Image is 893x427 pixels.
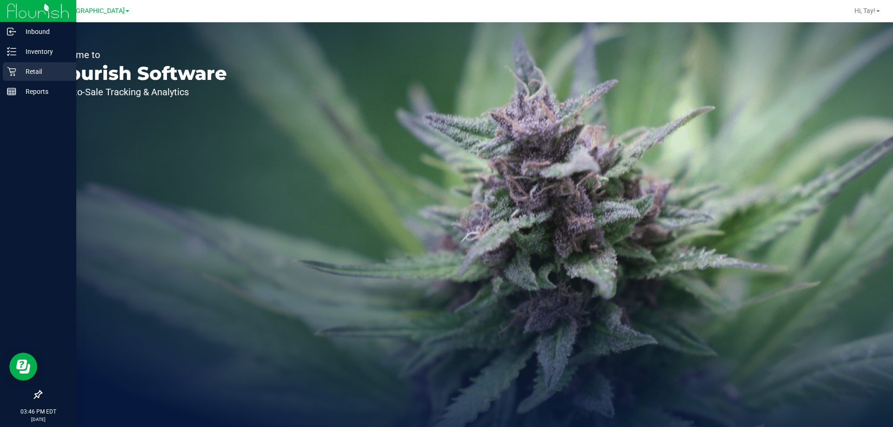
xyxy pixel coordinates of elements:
[4,407,72,416] p: 03:46 PM EDT
[7,47,16,56] inline-svg: Inventory
[16,26,72,37] p: Inbound
[16,86,72,97] p: Reports
[50,87,227,97] p: Seed-to-Sale Tracking & Analytics
[50,64,227,83] p: Flourish Software
[16,66,72,77] p: Retail
[16,46,72,57] p: Inventory
[9,353,37,381] iframe: Resource center
[7,87,16,96] inline-svg: Reports
[7,67,16,76] inline-svg: Retail
[4,416,72,423] p: [DATE]
[50,50,227,59] p: Welcome to
[854,7,875,14] span: Hi, Tay!
[7,27,16,36] inline-svg: Inbound
[61,7,125,15] span: [GEOGRAPHIC_DATA]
